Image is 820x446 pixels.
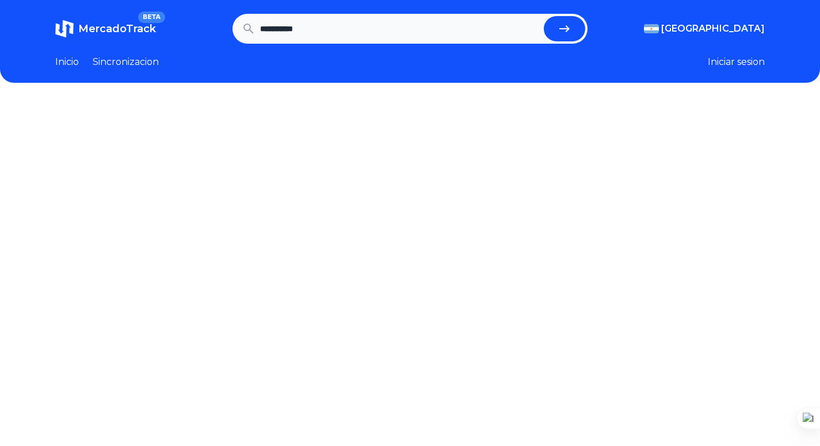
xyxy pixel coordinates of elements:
[55,20,74,38] img: MercadoTrack
[78,22,156,35] span: MercadoTrack
[661,22,765,36] span: [GEOGRAPHIC_DATA]
[55,55,79,69] a: Inicio
[93,55,159,69] a: Sincronizacion
[138,11,165,23] span: BETA
[644,22,765,36] button: [GEOGRAPHIC_DATA]
[55,20,156,38] a: MercadoTrackBETA
[708,55,765,69] button: Iniciar sesion
[644,24,659,33] img: Argentina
